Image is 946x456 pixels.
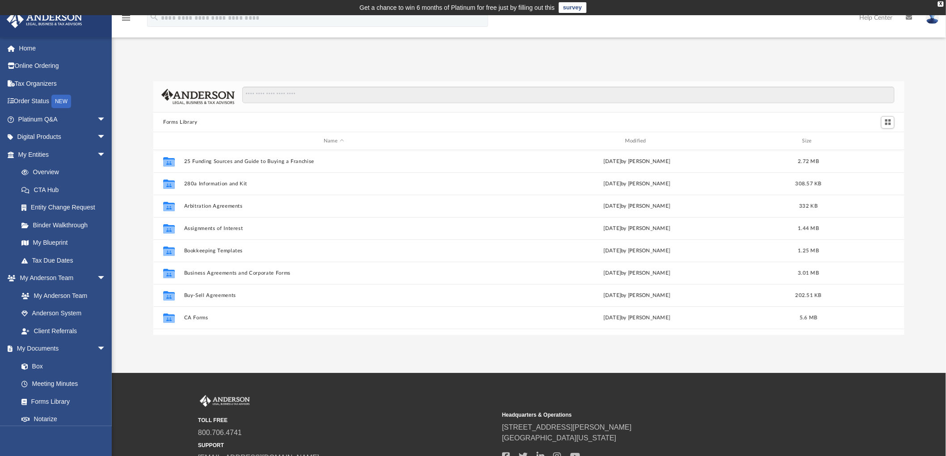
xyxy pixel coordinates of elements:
[242,87,895,104] input: Search files and folders
[97,110,115,129] span: arrow_drop_down
[184,248,484,254] button: Bookkeeping Templates
[13,410,115,428] a: Notarize
[184,293,484,298] button: Buy-Sell Agreements
[121,13,131,23] i: menu
[798,248,819,253] span: 1.25 MB
[184,159,484,164] button: 25 Funding Sources and Guide to Buying a Franchise
[163,118,197,126] button: Forms Library
[6,128,119,146] a: Digital Productsarrow_drop_down
[184,181,484,187] button: 280a Information and Kit
[97,269,115,288] span: arrow_drop_down
[487,202,787,210] div: [DATE] by [PERSON_NAME]
[487,269,787,277] div: [DATE] by [PERSON_NAME]
[4,11,85,28] img: Anderson Advisors Platinum Portal
[198,416,496,424] small: TOLL FREE
[153,150,904,335] div: grid
[6,340,115,358] a: My Documentsarrow_drop_down
[184,137,483,145] div: Name
[6,75,119,92] a: Tax Organizers
[6,92,119,111] a: Order StatusNEW
[559,2,587,13] a: survey
[198,441,496,449] small: SUPPORT
[13,251,119,269] a: Tax Due Dates
[487,314,787,322] div: [DATE] by [PERSON_NAME]
[6,57,119,75] a: Online Ordering
[502,411,800,419] small: Headquarters & Operations
[881,116,895,129] button: Switch to Grid View
[798,226,819,231] span: 1.44 MB
[798,159,819,164] span: 2.72 MB
[51,95,71,108] div: NEW
[791,137,827,145] div: Size
[184,315,484,321] button: CA Forms
[502,423,632,431] a: [STREET_ADDRESS][PERSON_NAME]
[487,292,787,300] div: [DATE] by [PERSON_NAME]
[157,137,180,145] div: id
[97,128,115,146] span: arrow_drop_down
[6,146,119,163] a: My Entitiesarrow_drop_down
[487,247,787,255] div: [DATE] by [PERSON_NAME]
[6,39,119,57] a: Home
[97,340,115,358] span: arrow_drop_down
[13,322,115,340] a: Client Referrals
[926,11,939,24] img: User Pic
[798,271,819,276] span: 3.01 MB
[487,225,787,233] div: [DATE] by [PERSON_NAME]
[121,17,131,23] a: menu
[13,163,119,181] a: Overview
[502,434,617,442] a: [GEOGRAPHIC_DATA][US_STATE]
[487,137,787,145] div: Modified
[6,110,119,128] a: Platinum Q&Aarrow_drop_down
[487,158,787,166] div: [DATE] by [PERSON_NAME]
[198,395,252,407] img: Anderson Advisors Platinum Portal
[13,305,115,322] a: Anderson System
[13,287,110,305] a: My Anderson Team
[13,181,119,199] a: CTA Hub
[487,180,787,188] div: [DATE] by [PERSON_NAME]
[13,234,115,252] a: My Blueprint
[796,181,822,186] span: 308.57 KB
[149,12,159,22] i: search
[198,429,242,436] a: 800.706.4741
[184,270,484,276] button: Business Agreements and Corporate Forms
[13,375,115,393] a: Meeting Minutes
[6,269,115,287] a: My Anderson Teamarrow_drop_down
[184,203,484,209] button: Arbitration Agreements
[800,204,818,209] span: 332 KB
[938,1,944,7] div: close
[831,137,893,145] div: id
[359,2,555,13] div: Get a chance to win 6 months of Platinum for free just by filling out this
[796,293,822,298] span: 202.51 KB
[13,393,110,410] a: Forms Library
[800,315,818,320] span: 5.6 MB
[13,199,119,217] a: Entity Change Request
[13,216,119,234] a: Binder Walkthrough
[97,146,115,164] span: arrow_drop_down
[13,357,110,375] a: Box
[184,226,484,231] button: Assignments of Interest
